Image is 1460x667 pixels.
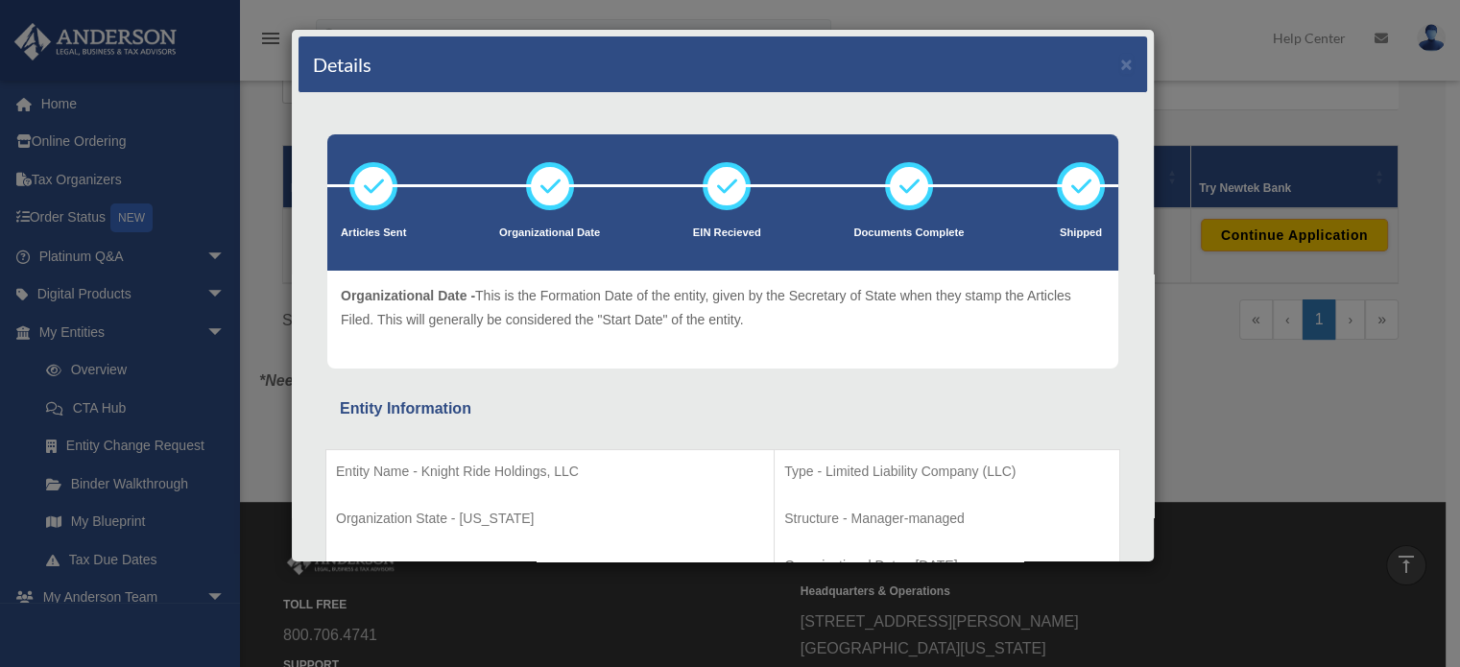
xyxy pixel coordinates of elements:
[340,395,1106,422] div: Entity Information
[499,224,600,243] p: Organizational Date
[341,284,1105,331] p: This is the Formation Date of the entity, given by the Secretary of State when they stamp the Art...
[784,460,1110,484] p: Type - Limited Liability Company (LLC)
[341,288,475,303] span: Organizational Date -
[1057,224,1105,243] p: Shipped
[853,224,964,243] p: Documents Complete
[313,51,371,78] h4: Details
[1120,54,1133,74] button: ×
[693,224,761,243] p: EIN Recieved
[784,554,1110,578] p: Organizational Date - [DATE]
[336,460,764,484] p: Entity Name - Knight Ride Holdings, LLC
[341,224,406,243] p: Articles Sent
[784,507,1110,531] p: Structure - Manager-managed
[336,507,764,531] p: Organization State - [US_STATE]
